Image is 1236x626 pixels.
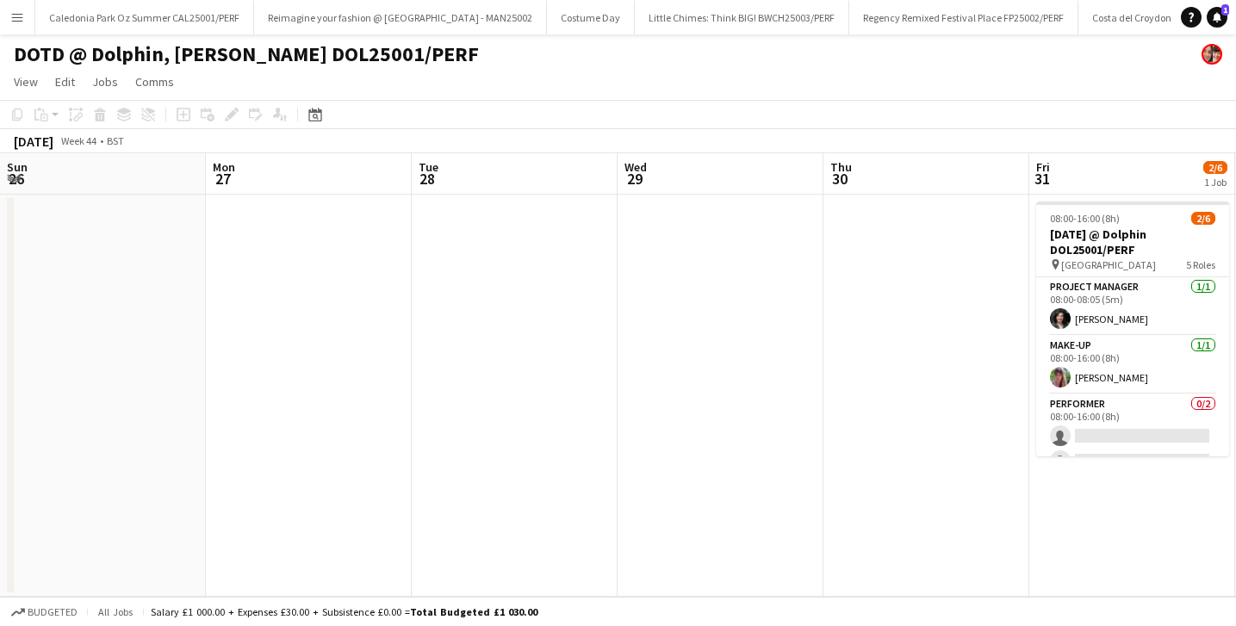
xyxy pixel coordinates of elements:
app-card-role: Make-up1/108:00-16:00 (8h)[PERSON_NAME] [1036,336,1229,394]
span: Mon [213,159,235,175]
app-job-card: 08:00-16:00 (8h)2/6[DATE] @ Dolphin DOL25001/PERF [GEOGRAPHIC_DATA]5 RolesProject Manager1/108:00... [1036,201,1229,456]
span: 31 [1034,169,1050,189]
span: 28 [416,169,438,189]
span: 1 [1221,4,1229,15]
span: 29 [622,169,647,189]
span: Wed [624,159,647,175]
button: Reimagine your fashion @ [GEOGRAPHIC_DATA] - MAN25002 [254,1,547,34]
button: Little Chimes: Think BIG! BWCH25003/PERF [635,1,849,34]
span: 27 [210,169,235,189]
span: 08:00-16:00 (8h) [1050,212,1120,225]
span: 26 [4,169,28,189]
a: 1 [1207,7,1227,28]
span: [GEOGRAPHIC_DATA] [1061,258,1156,271]
span: Budgeted [28,606,78,618]
a: Edit [48,71,82,93]
span: Fri [1036,159,1050,175]
h3: [DATE] @ Dolphin DOL25001/PERF [1036,226,1229,257]
a: Jobs [85,71,125,93]
span: Thu [830,159,852,175]
button: Costume Day [547,1,635,34]
div: [DATE] [14,133,53,150]
div: BST [107,134,124,147]
span: 5 Roles [1186,258,1215,271]
app-card-role: Performer0/208:00-16:00 (8h) [1036,394,1229,478]
span: Edit [55,74,75,90]
button: Budgeted [9,603,80,622]
div: Salary £1 000.00 + Expenses £30.00 + Subsistence £0.00 = [151,605,537,618]
span: All jobs [95,605,136,618]
a: Comms [128,71,181,93]
app-card-role: Project Manager1/108:00-08:05 (5m)[PERSON_NAME] [1036,277,1229,336]
span: 2/6 [1203,161,1227,174]
div: 1 Job [1204,176,1227,189]
span: Sun [7,159,28,175]
a: View [7,71,45,93]
span: 30 [828,169,852,189]
span: Jobs [92,74,118,90]
app-user-avatar: Performer Department [1202,44,1222,65]
span: Week 44 [57,134,100,147]
h1: DOTD @ Dolphin, [PERSON_NAME] DOL25001/PERF [14,41,479,67]
button: Regency Remixed Festival Place FP25002/PERF [849,1,1078,34]
span: View [14,74,38,90]
button: Caledonia Park Oz Summer CAL25001/PERF [35,1,254,34]
span: Tue [419,159,438,175]
span: Comms [135,74,174,90]
span: 2/6 [1191,212,1215,225]
span: Total Budgeted £1 030.00 [410,605,537,618]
